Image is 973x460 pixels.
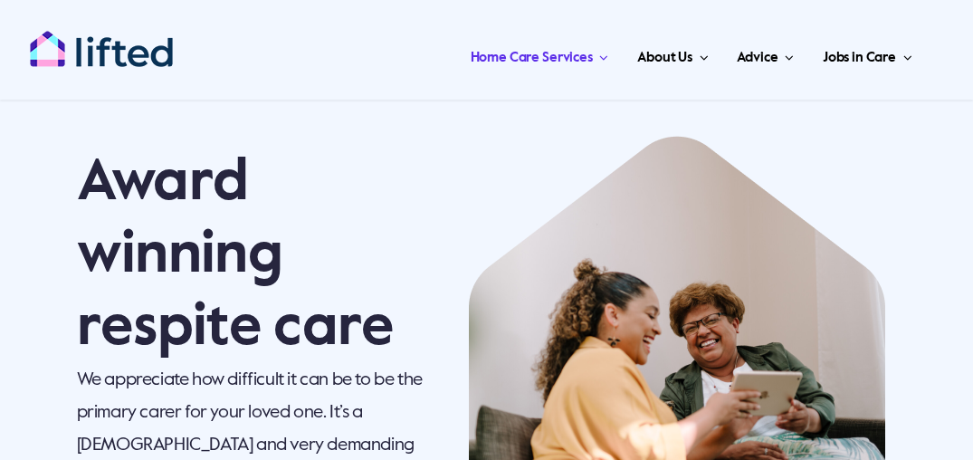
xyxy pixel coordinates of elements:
[77,147,439,364] h1: Award winning respite care
[731,27,798,81] a: Advice
[817,27,918,81] a: Jobs in Care
[29,30,174,48] a: lifted-logo
[737,43,777,72] span: Advice
[632,27,713,81] a: About Us
[637,43,692,72] span: About Us
[823,43,896,72] span: Jobs in Care
[465,27,615,81] a: Home Care Services
[185,27,917,81] nav: Main Menu
[471,43,593,72] span: Home Care Services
